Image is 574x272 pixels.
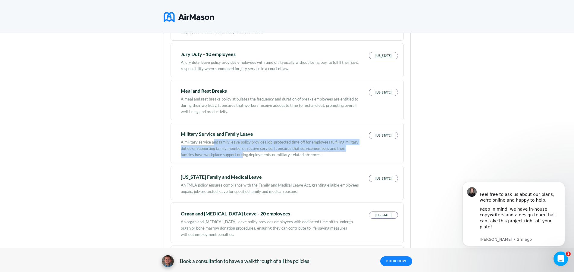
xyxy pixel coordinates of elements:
div: Jury Duty - 10 employees [181,52,359,56]
span: 1 [566,252,571,256]
a: BOOK NOW [380,256,412,266]
img: logo [164,10,214,25]
div: Military Service and Family Leave [181,132,359,136]
div: A military service and family leave policy provides job-protected time off for employees fulfilli... [181,136,359,158]
div: A jury duty leave policy provides employees with time off, typically without losing pay, to fulfi... [181,56,359,72]
p: [US_STATE] [369,132,398,139]
img: avatar [162,255,174,267]
div: An FMLA policy ensures compliance with the Family and Medical Leave Act, granting eligible employ... [181,179,359,195]
span: Book a consultation to have a walkthrough of all the policies! [180,258,311,264]
p: [US_STATE] [369,89,398,96]
p: [US_STATE] [369,52,398,59]
p: [US_STATE] [369,175,398,182]
div: An organ and [MEDICAL_DATA] leave policy provides employees with dedicated time off to undergo or... [181,216,359,238]
div: Organ and [MEDICAL_DATA] Leave - 20 employees [181,212,359,216]
div: A meal and rest breaks policy stipulates the frequency and duration of breaks employees are entit... [181,93,359,115]
iframe: Intercom notifications message [453,179,574,256]
div: Meal and Rest Breaks [181,89,359,93]
p: [US_STATE] [369,212,398,219]
div: [US_STATE] Family and Medical Leave [181,175,359,179]
iframe: Intercom live chat [554,252,568,266]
